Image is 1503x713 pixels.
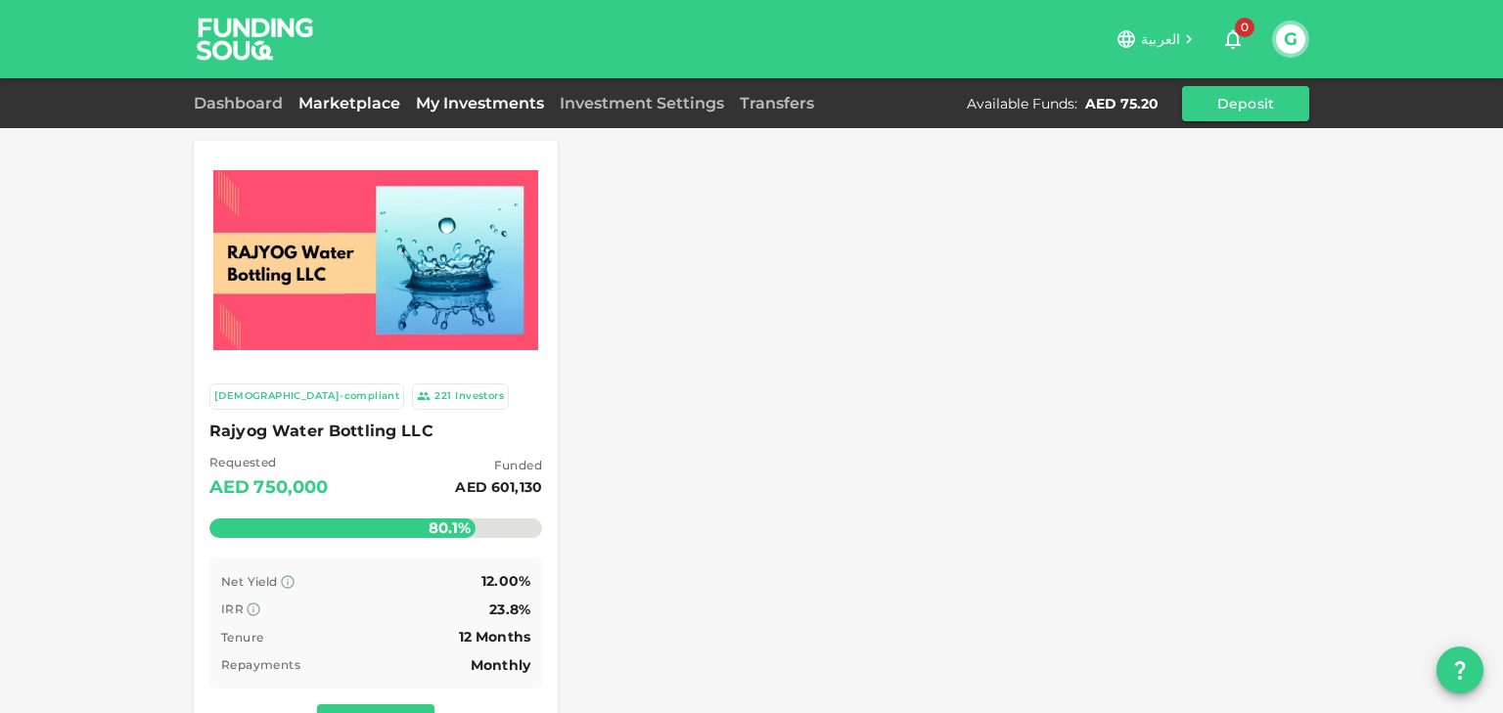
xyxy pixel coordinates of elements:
[1276,24,1305,54] button: G
[209,453,329,472] span: Requested
[291,94,408,112] a: Marketplace
[1141,30,1180,48] span: العربية
[471,656,530,674] span: Monthly
[214,388,399,405] div: [DEMOGRAPHIC_DATA]-compliant
[194,94,291,112] a: Dashboard
[221,630,263,645] span: Tenure
[221,574,278,589] span: Net Yield
[552,94,732,112] a: Investment Settings
[221,657,300,672] span: Repayments
[455,388,504,405] div: Investors
[455,456,542,475] span: Funded
[221,602,244,616] span: IRR
[1436,646,1483,693] button: question
[1235,18,1254,37] span: 0
[967,94,1077,113] div: Available Funds :
[209,418,542,445] span: Rajyog Water Bottling LLC
[1213,20,1252,59] button: 0
[481,572,530,590] span: 12.00%
[213,170,538,350] img: Marketplace Logo
[459,628,530,646] span: 12 Months
[1182,86,1309,121] button: Deposit
[434,388,451,405] div: 221
[489,601,530,618] span: 23.8%
[408,94,552,112] a: My Investments
[1085,94,1159,113] div: AED 75.20
[732,94,822,112] a: Transfers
